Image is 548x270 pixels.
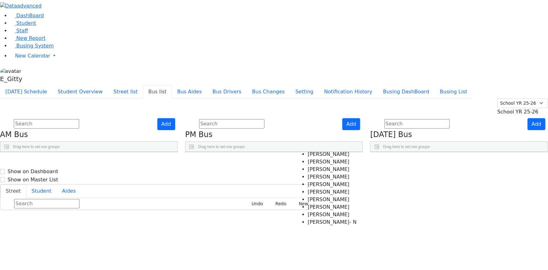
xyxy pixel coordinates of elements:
[10,20,36,26] a: Student
[528,118,545,130] button: Add
[16,43,54,49] span: Busing System
[157,118,175,130] button: Add
[207,85,247,98] button: Bus Drivers
[308,188,357,196] li: [PERSON_NAME]
[8,176,58,184] label: Show on Master List
[384,119,450,129] input: Search
[497,109,539,115] span: School YR 25-26
[435,85,473,98] button: Busing List
[14,199,79,208] input: Search
[199,119,264,129] input: Search
[15,53,50,59] span: New Calendar
[308,158,357,166] li: [PERSON_NAME]
[185,130,363,139] h4: PM Bus
[308,166,357,173] li: [PERSON_NAME]
[247,85,290,98] button: Bus Changes
[370,130,548,139] h4: [DATE] Bus
[10,43,54,49] a: Busing System
[0,198,314,210] div: Street
[342,118,360,130] button: Add
[308,181,357,188] li: [PERSON_NAME]
[378,85,435,98] button: Busing DashBoard
[245,199,266,209] button: Undo
[52,85,108,98] button: Student Overview
[26,185,57,198] button: Student
[14,119,79,129] input: Search
[16,35,46,41] span: New Report
[0,185,26,198] button: Street
[319,85,378,98] button: Notification History
[269,199,289,209] button: Redo
[172,85,207,98] button: Bus Aides
[57,185,81,198] button: Aides
[8,168,58,175] label: Show on Dashboard
[308,211,357,218] li: [PERSON_NAME]
[308,218,357,226] li: [PERSON_NAME]- N
[16,20,36,26] span: Student
[308,173,357,181] li: [PERSON_NAME]
[108,85,143,98] button: Street list
[13,145,60,149] span: Drag here to set row groups
[10,13,44,19] a: DashBoard
[290,85,319,98] button: Setting
[198,145,245,149] span: Drag here to set row groups
[143,85,172,98] button: Bus list
[10,50,548,62] a: New Calendar
[292,199,311,209] button: New
[497,98,548,108] select: Default select example
[16,28,28,34] span: Staff
[16,13,44,19] span: DashBoard
[10,28,28,34] a: Staff
[308,151,357,158] li: [PERSON_NAME]
[308,203,357,211] li: [PERSON_NAME]
[383,145,430,149] span: Drag here to set row groups
[308,196,357,203] li: [PERSON_NAME]
[10,35,46,41] a: New Report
